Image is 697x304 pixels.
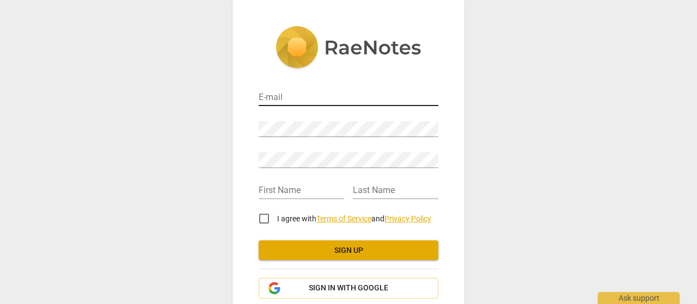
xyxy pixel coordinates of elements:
button: Sign in with Google [259,278,438,299]
span: Sign in with Google [309,283,388,294]
a: Terms of Service [316,214,371,223]
div: Ask support [598,292,680,304]
span: I agree with and [277,214,431,223]
button: Sign up [259,240,438,260]
span: Sign up [267,245,430,256]
img: 5ac2273c67554f335776073100b6d88f.svg [276,26,421,71]
a: Privacy Policy [384,214,431,223]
